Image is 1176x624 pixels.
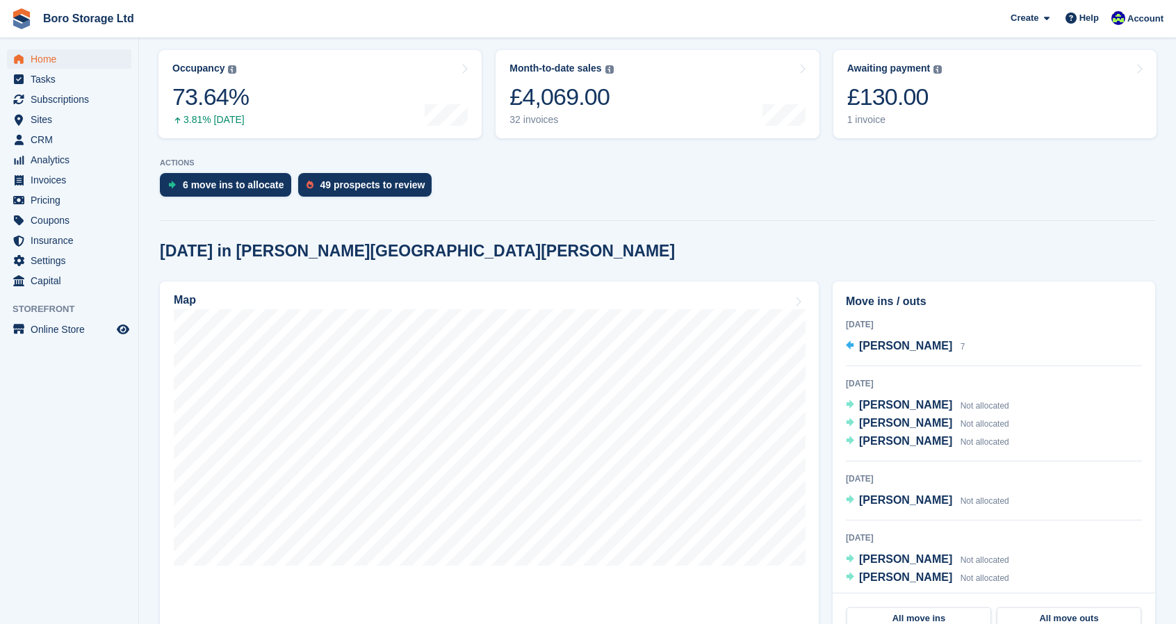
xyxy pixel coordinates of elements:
[846,473,1142,485] div: [DATE]
[172,114,249,126] div: 3.81% [DATE]
[846,532,1142,544] div: [DATE]
[172,83,249,111] div: 73.64%
[7,69,131,89] a: menu
[31,90,114,109] span: Subscriptions
[31,211,114,230] span: Coupons
[496,50,819,138] a: Month-to-date sales £4,069.00 32 invoices
[846,415,1009,433] a: [PERSON_NAME] Not allocated
[846,377,1142,390] div: [DATE]
[13,302,138,316] span: Storefront
[158,50,482,138] a: Occupancy 73.64% 3.81% [DATE]
[859,417,952,429] span: [PERSON_NAME]
[31,251,114,270] span: Settings
[846,569,1009,587] a: [PERSON_NAME] Not allocated
[31,320,114,339] span: Online Store
[846,551,1009,569] a: [PERSON_NAME] Not allocated
[605,65,614,74] img: icon-info-grey-7440780725fd019a000dd9b08b2336e03edf1995a4989e88bcd33f0948082b44.svg
[115,321,131,338] a: Preview store
[228,65,236,74] img: icon-info-grey-7440780725fd019a000dd9b08b2336e03edf1995a4989e88bcd33f0948082b44.svg
[7,90,131,109] a: menu
[31,271,114,290] span: Capital
[847,114,942,126] div: 1 invoice
[961,437,1009,447] span: Not allocated
[320,179,425,190] div: 49 prospects to review
[168,181,176,189] img: move_ins_to_allocate_icon-fdf77a2bb77ea45bf5b3d319d69a93e2d87916cf1d5bf7949dd705db3b84f3ca.svg
[961,419,1009,429] span: Not allocated
[31,49,114,69] span: Home
[961,342,965,352] span: 7
[38,7,140,30] a: Boro Storage Ltd
[160,173,298,204] a: 6 move ins to allocate
[160,242,675,261] h2: [DATE] in [PERSON_NAME][GEOGRAPHIC_DATA][PERSON_NAME]
[859,399,952,411] span: [PERSON_NAME]
[859,553,952,565] span: [PERSON_NAME]
[7,231,131,250] a: menu
[846,433,1009,451] a: [PERSON_NAME] Not allocated
[174,294,196,306] h2: Map
[846,338,965,356] a: [PERSON_NAME] 7
[1111,11,1125,25] img: Tobie Hillier
[509,114,613,126] div: 32 invoices
[859,571,952,583] span: [PERSON_NAME]
[307,181,313,189] img: prospect-51fa495bee0391a8d652442698ab0144808aea92771e9ea1ae160a38d050c398.svg
[7,49,131,69] a: menu
[298,173,439,204] a: 49 prospects to review
[846,397,1009,415] a: [PERSON_NAME] Not allocated
[172,63,224,74] div: Occupancy
[31,69,114,89] span: Tasks
[11,8,32,29] img: stora-icon-8386f47178a22dfd0bd8f6a31ec36ba5ce8667c1dd55bd0f319d3a0aa187defe.svg
[846,293,1142,310] h2: Move ins / outs
[7,271,131,290] a: menu
[7,211,131,230] a: menu
[509,83,613,111] div: £4,069.00
[31,130,114,149] span: CRM
[160,158,1155,167] p: ACTIONS
[7,170,131,190] a: menu
[31,170,114,190] span: Invoices
[961,401,1009,411] span: Not allocated
[847,63,931,74] div: Awaiting payment
[31,150,114,170] span: Analytics
[7,190,131,210] a: menu
[933,65,942,74] img: icon-info-grey-7440780725fd019a000dd9b08b2336e03edf1995a4989e88bcd33f0948082b44.svg
[7,320,131,339] a: menu
[846,492,1009,510] a: [PERSON_NAME] Not allocated
[859,494,952,506] span: [PERSON_NAME]
[833,50,1157,138] a: Awaiting payment £130.00 1 invoice
[31,231,114,250] span: Insurance
[7,110,131,129] a: menu
[846,318,1142,331] div: [DATE]
[847,83,942,111] div: £130.00
[859,340,952,352] span: [PERSON_NAME]
[7,251,131,270] a: menu
[961,496,1009,506] span: Not allocated
[859,435,952,447] span: [PERSON_NAME]
[1079,11,1099,25] span: Help
[31,190,114,210] span: Pricing
[961,573,1009,583] span: Not allocated
[183,179,284,190] div: 6 move ins to allocate
[7,130,131,149] a: menu
[509,63,601,74] div: Month-to-date sales
[1127,12,1163,26] span: Account
[961,555,1009,565] span: Not allocated
[1011,11,1038,25] span: Create
[31,110,114,129] span: Sites
[7,150,131,170] a: menu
